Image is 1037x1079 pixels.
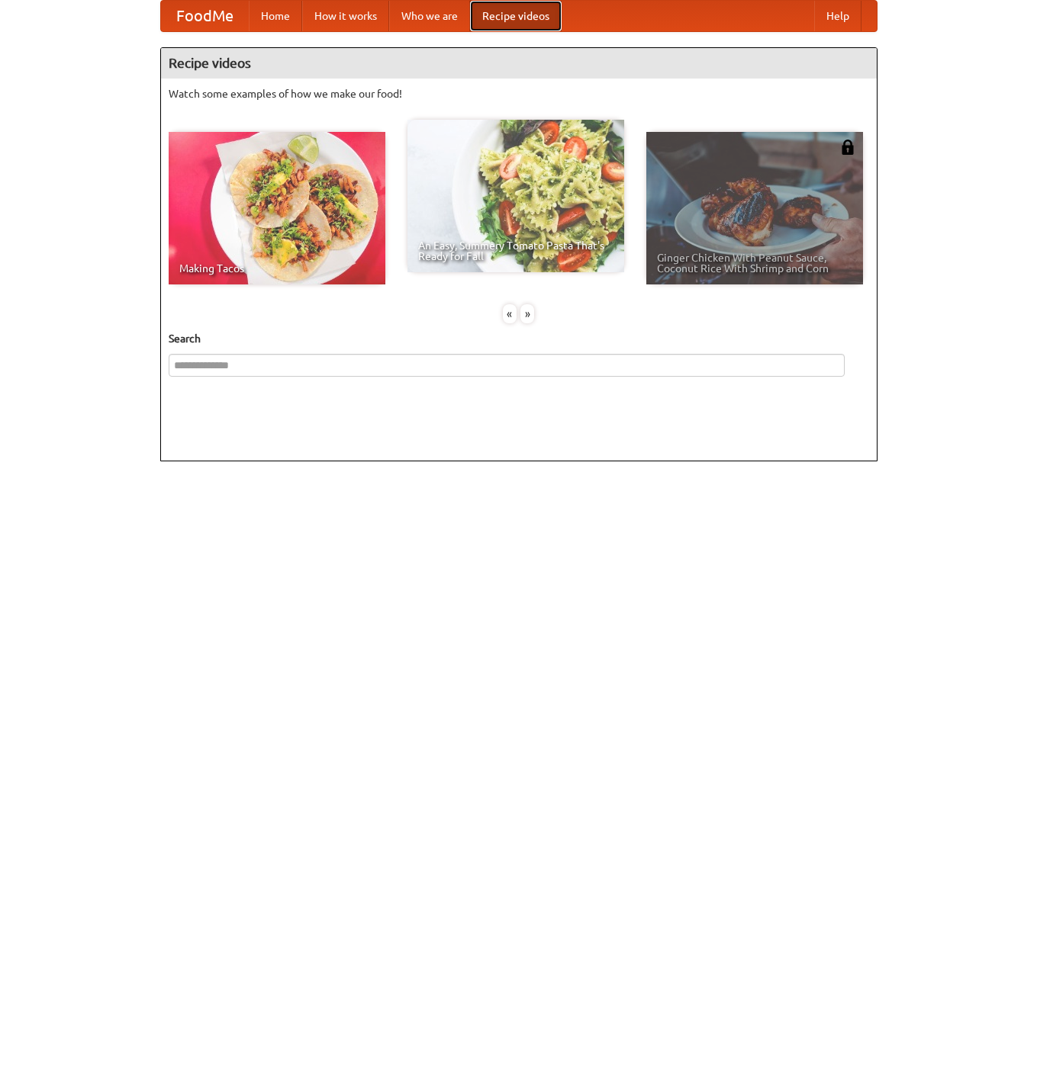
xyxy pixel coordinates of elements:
span: An Easy, Summery Tomato Pasta That's Ready for Fall [418,240,614,262]
a: How it works [302,1,389,31]
h5: Search [169,331,869,346]
a: Home [249,1,302,31]
h4: Recipe videos [161,48,877,79]
a: FoodMe [161,1,249,31]
div: « [503,304,517,323]
div: » [520,304,534,323]
a: Help [814,1,861,31]
a: Recipe videos [470,1,562,31]
img: 483408.png [840,140,855,155]
p: Watch some examples of how we make our food! [169,86,869,101]
a: Making Tacos [169,132,385,284]
a: Who we are [389,1,470,31]
span: Making Tacos [179,263,375,274]
a: An Easy, Summery Tomato Pasta That's Ready for Fall [407,120,624,272]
